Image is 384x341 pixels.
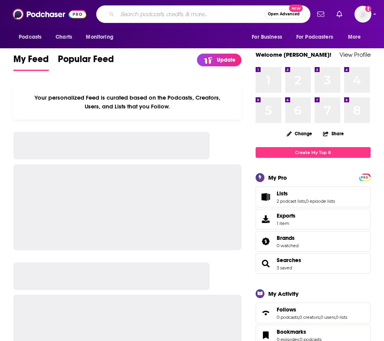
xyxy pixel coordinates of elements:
button: open menu [13,30,51,44]
input: Search podcasts, credits, & more... [117,8,264,20]
a: Update [197,54,241,66]
a: Welcome [PERSON_NAME]! [256,51,331,58]
button: Share [323,126,344,141]
span: More [348,32,361,43]
span: For Business [252,32,282,43]
span: Open Advanced [268,12,300,16]
a: PRO [360,174,369,180]
p: Update [217,57,235,63]
span: , [299,315,299,320]
button: open menu [80,30,123,44]
a: Searches [258,258,274,269]
img: Podchaser - Follow, Share and Rate Podcasts [13,7,86,21]
span: , [335,315,336,320]
span: , [320,315,320,320]
a: Create My Top 8 [256,147,371,157]
div: My Pro [268,174,287,181]
span: New [289,5,303,12]
a: Bookmarks [258,330,274,341]
span: Brands [256,231,371,252]
a: Searches [277,257,301,264]
button: Show profile menu [354,6,371,23]
a: Lists [258,192,274,202]
span: , [305,198,306,204]
a: 0 watched [277,243,299,248]
a: Popular Feed [58,53,114,71]
a: 0 lists [336,315,347,320]
img: User Profile [354,6,371,23]
a: Show notifications dropdown [333,8,345,21]
a: Brands [258,236,274,247]
span: Popular Feed [58,53,114,69]
span: Lists [277,190,288,197]
div: Search podcasts, credits, & more... [96,5,310,23]
span: Brands [277,234,295,241]
a: Follows [258,308,274,318]
div: My Activity [268,290,299,297]
a: 0 creators [299,315,320,320]
a: Charts [51,30,77,44]
button: Open AdvancedNew [264,10,303,19]
a: Brands [277,234,299,241]
a: Lists [277,190,335,197]
a: 0 podcasts [277,315,299,320]
a: Bookmarks [277,328,322,335]
a: 2 podcast lists [277,198,305,204]
a: 0 episode lists [306,198,335,204]
div: Your personalized Feed is curated based on the Podcasts, Creators, Users, and Lists that you Follow. [13,85,241,120]
span: PRO [360,175,369,180]
a: My Feed [13,53,49,71]
span: My Feed [13,53,49,69]
span: Follows [256,303,371,323]
span: Bookmarks [277,328,306,335]
span: Exports [277,212,295,219]
span: 1 item [277,221,295,226]
button: Change [282,129,317,138]
span: Searches [256,253,371,274]
a: View Profile [340,51,371,58]
span: Logged in as TrevorC [354,6,371,23]
button: open menu [246,30,292,44]
span: Lists [256,187,371,207]
span: Exports [258,214,274,225]
button: open menu [291,30,344,44]
span: Monitoring [86,32,113,43]
span: Charts [56,32,72,43]
span: Follows [277,306,296,313]
a: 0 users [320,315,335,320]
span: For Podcasters [296,32,333,43]
button: open menu [343,30,371,44]
a: Show notifications dropdown [314,8,327,21]
svg: Add a profile image [365,6,371,12]
a: Follows [277,306,347,313]
span: Podcasts [19,32,41,43]
a: 3 saved [277,265,292,271]
a: Exports [256,209,371,230]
